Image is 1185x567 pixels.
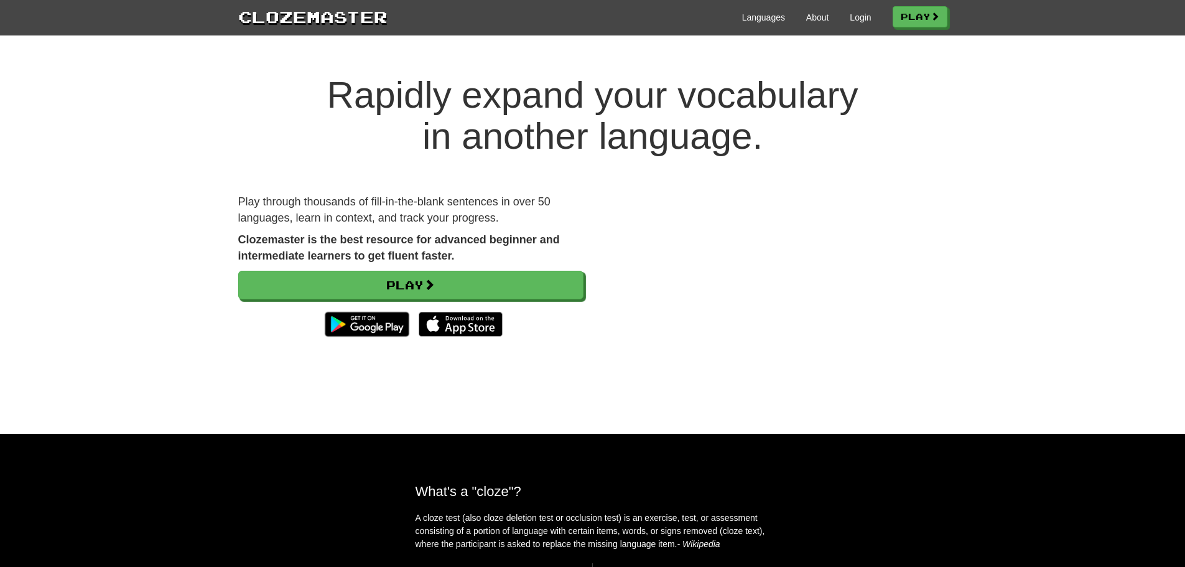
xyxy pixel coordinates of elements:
[742,11,785,24] a: Languages
[419,312,503,337] img: Download_on_the_App_Store_Badge_US-UK_135x40-25178aeef6eb6b83b96f5f2d004eda3bffbb37122de64afbaef7...
[850,11,871,24] a: Login
[238,233,560,262] strong: Clozemaster is the best resource for advanced beginner and intermediate learners to get fluent fa...
[318,306,415,343] img: Get it on Google Play
[677,539,720,549] em: - Wikipedia
[806,11,829,24] a: About
[238,5,388,28] a: Clozemaster
[238,271,583,299] a: Play
[238,194,583,226] p: Play through thousands of fill-in-the-blank sentences in over 50 languages, learn in context, and...
[893,6,947,27] a: Play
[416,484,770,499] h2: What's a "cloze"?
[416,512,770,551] p: A cloze test (also cloze deletion test or occlusion test) is an exercise, test, or assessment con...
